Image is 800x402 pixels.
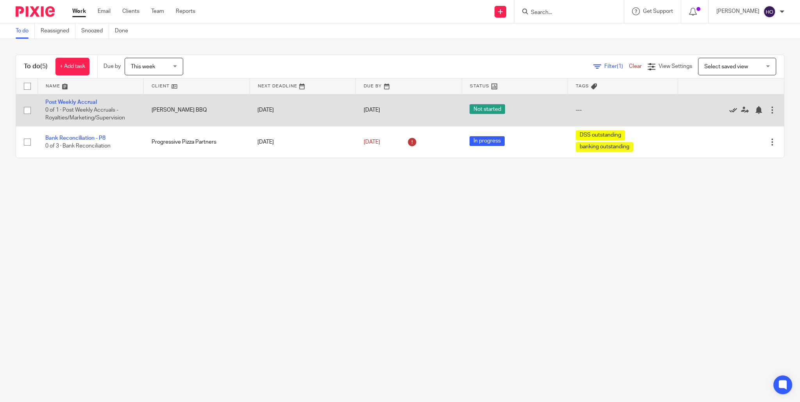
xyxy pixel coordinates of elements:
[122,7,139,15] a: Clients
[250,94,356,126] td: [DATE]
[576,130,625,140] span: DSS outstanding
[45,107,125,121] span: 0 of 1 · Post Weekly Accruals - Royalties/Marketing/Supervision
[729,106,741,114] a: Mark as done
[16,23,35,39] a: To do
[629,64,642,69] a: Clear
[659,64,692,69] span: View Settings
[16,6,55,17] img: Pixie
[55,58,89,75] a: + Add task
[24,62,48,71] h1: To do
[470,104,505,114] span: Not started
[41,23,75,39] a: Reassigned
[604,64,629,69] span: Filter
[576,106,670,114] div: ---
[115,23,134,39] a: Done
[617,64,623,69] span: (1)
[40,63,48,69] span: (5)
[470,136,505,146] span: In progress
[576,84,589,88] span: Tags
[104,62,121,70] p: Due by
[72,7,86,15] a: Work
[45,143,111,149] span: 0 of 3 · Bank Reconciliation
[45,135,105,141] a: Bank Reconciliation - P8
[763,5,776,18] img: svg%3E
[530,9,600,16] input: Search
[716,7,759,15] p: [PERSON_NAME]
[176,7,195,15] a: Reports
[364,139,380,145] span: [DATE]
[576,142,633,152] span: banking outstanding
[131,64,155,69] span: This week
[98,7,111,15] a: Email
[250,126,356,158] td: [DATE]
[704,64,748,69] span: Select saved view
[151,7,164,15] a: Team
[364,107,380,113] span: [DATE]
[144,94,250,126] td: [PERSON_NAME] BBQ
[45,100,97,105] a: Post Weekly Accrual
[643,9,673,14] span: Get Support
[81,23,109,39] a: Snoozed
[144,126,250,158] td: Progressive Pizza Partners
